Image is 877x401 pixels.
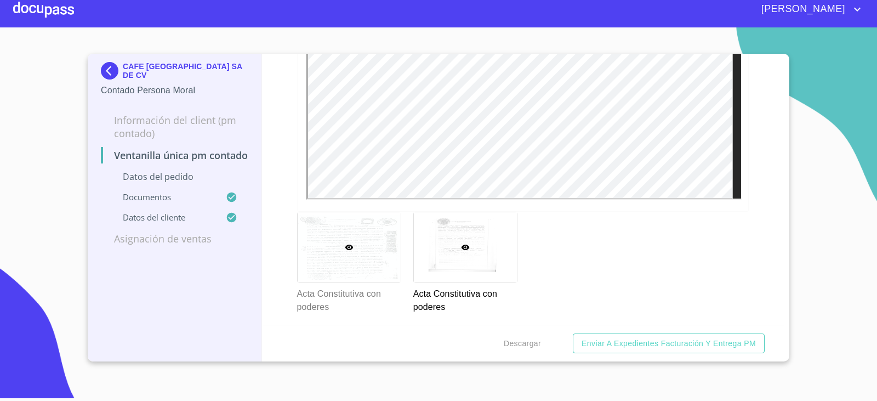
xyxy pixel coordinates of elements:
[499,334,545,354] button: Descargar
[101,84,248,97] p: Contado Persona Moral
[101,149,248,162] p: Ventanilla única PM contado
[753,1,851,18] span: [PERSON_NAME]
[101,232,248,245] p: Asignación de Ventas
[413,283,516,314] p: Acta Constitutiva con poderes
[101,191,226,202] p: Documentos
[101,62,123,80] img: Docupass spot blue
[573,334,765,354] button: Enviar a Expedientes Facturación y Entrega PM
[582,337,756,351] span: Enviar a Expedientes Facturación y Entrega PM
[101,62,248,84] div: CAFE [GEOGRAPHIC_DATA] SA DE CV
[297,283,400,314] p: Acta Constitutiva con poderes
[753,1,864,18] button: account of current user
[101,212,226,223] p: Datos del cliente
[123,62,248,80] p: CAFE [GEOGRAPHIC_DATA] SA DE CV
[504,337,541,351] span: Descargar
[101,171,248,183] p: Datos del pedido
[101,114,248,140] p: Información del Client (PM contado)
